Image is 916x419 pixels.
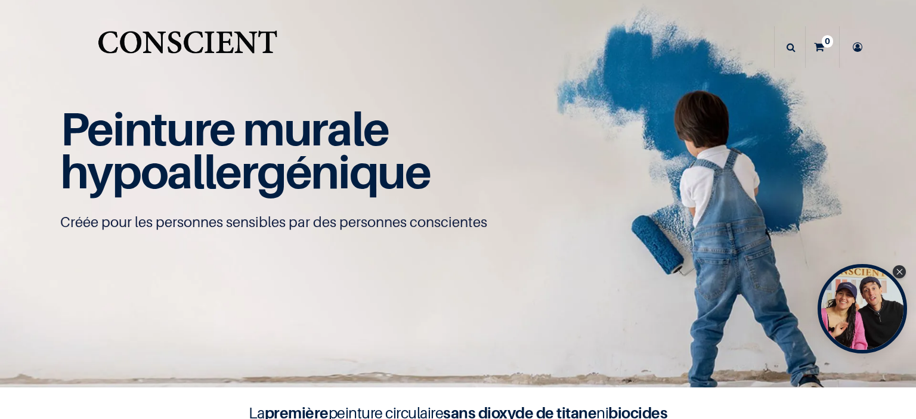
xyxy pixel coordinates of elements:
[60,144,431,199] span: hypoallergénique
[806,26,839,68] a: 0
[95,24,280,71] img: Conscient
[818,264,907,353] div: Open Tolstoy
[60,213,856,232] p: Créée pour les personnes sensibles par des personnes conscientes
[822,35,833,47] sup: 0
[818,264,907,353] div: Open Tolstoy widget
[818,264,907,353] div: Tolstoy bubble widget
[60,101,389,156] span: Peinture murale
[95,24,280,71] a: Logo of Conscient
[893,265,906,278] div: Close Tolstoy widget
